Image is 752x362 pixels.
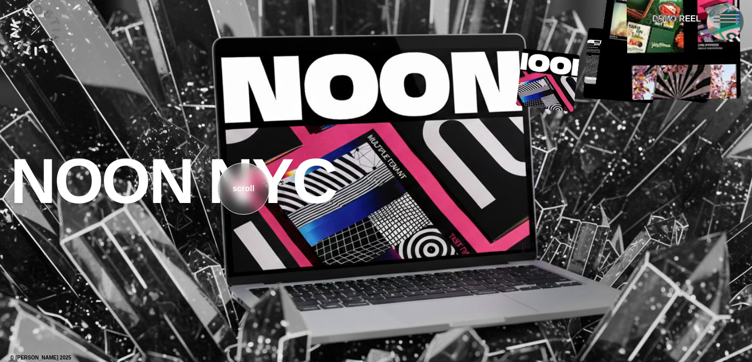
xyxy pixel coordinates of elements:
[245,163,250,214] div: o
[237,163,242,214] div: c
[217,163,270,215] a: scroll
[233,163,237,214] div: s
[652,12,701,26] a: DEMO REEL
[252,163,254,214] div: l
[241,163,245,214] div: r
[250,163,252,214] div: l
